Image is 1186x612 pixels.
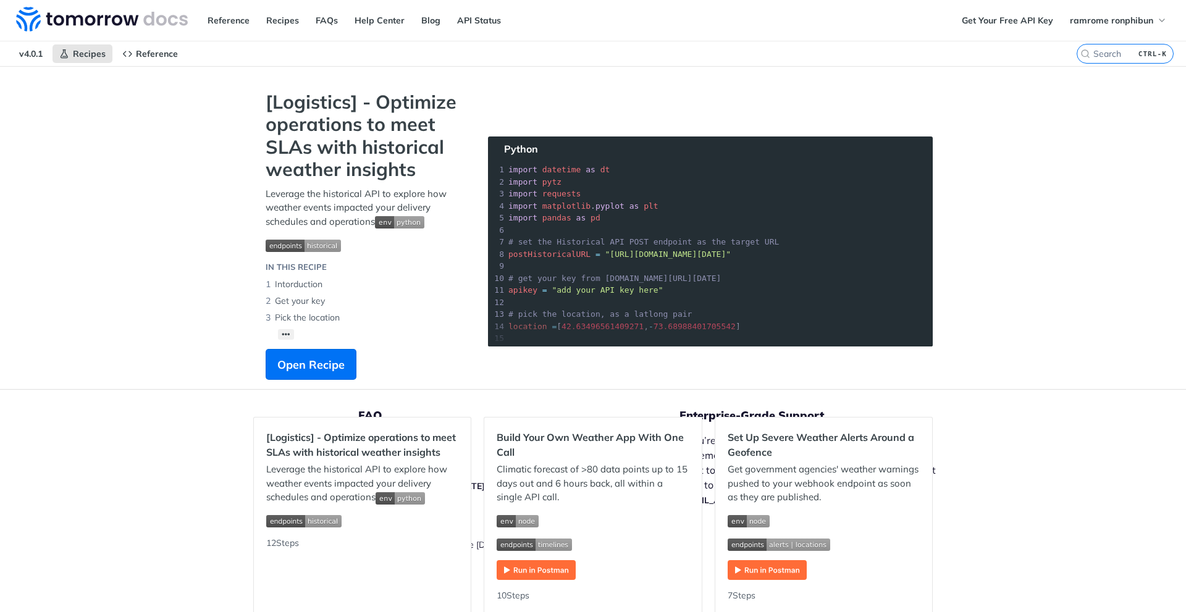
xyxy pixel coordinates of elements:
button: Open Recipe [266,349,356,380]
img: env [497,515,539,527]
h5: Enterprise-Grade Support [679,408,969,423]
a: Help Center [348,11,411,30]
div: 7 Steps [728,589,920,602]
p: Climatic forecast of >80 data points up to 15 days out and 6 hours back, all within a single API ... [497,463,689,505]
span: ramrome ronphibun [1070,15,1153,26]
a: Blog [414,11,447,30]
img: endpoint [497,539,572,551]
span: Reference [136,48,178,59]
p: Leverage the historical API to explore how weather events impacted your delivery schedules and op... [266,187,463,229]
a: Recipes [259,11,306,30]
strong: [Logistics] - Optimize operations to meet SLAs with historical weather insights [266,91,463,181]
div: 10 Steps [497,589,689,602]
img: env [728,515,770,527]
span: v4.0.1 [12,44,49,63]
h5: FAQ [358,408,679,423]
img: Run in Postman [497,560,576,580]
a: Expand image [497,563,576,575]
a: Get Your Free API Key [955,11,1060,30]
div: 12 Steps [266,537,458,602]
svg: Search [1080,49,1090,59]
span: Expand image [266,514,458,528]
span: Recipes [73,48,106,59]
span: Expand image [728,537,920,551]
h2: Build Your Own Weather App With One Call [497,430,689,459]
button: ••• [278,329,294,340]
div: IN THIS RECIPE [266,261,327,274]
span: Expand image [376,491,425,503]
span: Expand image [497,514,689,528]
img: env [376,492,425,505]
a: API Status [450,11,508,30]
span: Expand image [375,216,424,227]
img: Run in Postman [728,560,807,580]
p: Leverage the historical API to explore how weather events impacted your delivery schedules and op... [266,463,458,505]
h2: Set Up Severe Weather Alerts Around a Geofence [728,430,920,459]
img: endpoint [266,240,341,252]
p: Get government agencies' weather warnings pushed to your webhook endpoint as soon as they are pub... [728,463,920,505]
a: Reference [116,44,185,63]
a: Reference [201,11,256,30]
img: endpoint [266,515,342,527]
span: Expand image [266,238,463,252]
li: Pick the location [266,309,463,326]
li: Get your key [266,293,463,309]
li: Intorduction [266,276,463,293]
span: Open Recipe [277,356,345,373]
a: FAQs [309,11,345,30]
img: env [375,216,424,228]
img: Tomorrow.io Weather API Docs [16,7,188,31]
a: Recipes [53,44,112,63]
a: Expand image [728,563,807,575]
img: endpoint [728,539,830,551]
h2: [Logistics] - Optimize operations to meet SLAs with historical weather insights [266,430,458,459]
span: Expand image [497,537,689,551]
kbd: CTRL-K [1135,48,1170,60]
button: ramrome ronphibun [1063,11,1174,30]
span: Expand image [728,514,920,528]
